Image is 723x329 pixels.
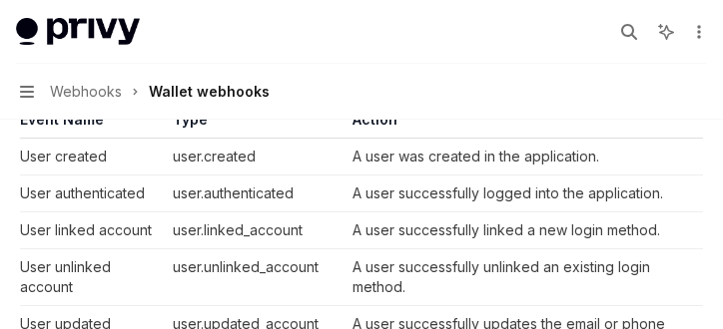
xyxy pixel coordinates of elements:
[687,18,707,46] button: More actions
[345,212,703,249] td: A user successfully linked a new login method.
[50,80,122,104] span: Webhooks
[20,212,165,249] td: User linked account
[165,110,345,139] th: Type
[165,249,345,306] td: user.unlinked_account
[20,139,165,175] td: User created
[345,139,703,175] td: A user was created in the application.
[345,175,703,212] td: A user successfully logged into the application.
[165,139,345,175] td: user.created
[20,175,165,212] td: User authenticated
[20,110,165,139] th: Event Name
[16,18,140,46] img: light logo
[165,175,345,212] td: user.authenticated
[149,80,270,104] div: Wallet webhooks
[165,212,345,249] td: user.linked_account
[345,249,703,306] td: A user successfully unlinked an existing login method.
[345,110,703,139] th: Action
[20,249,165,306] td: User unlinked account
